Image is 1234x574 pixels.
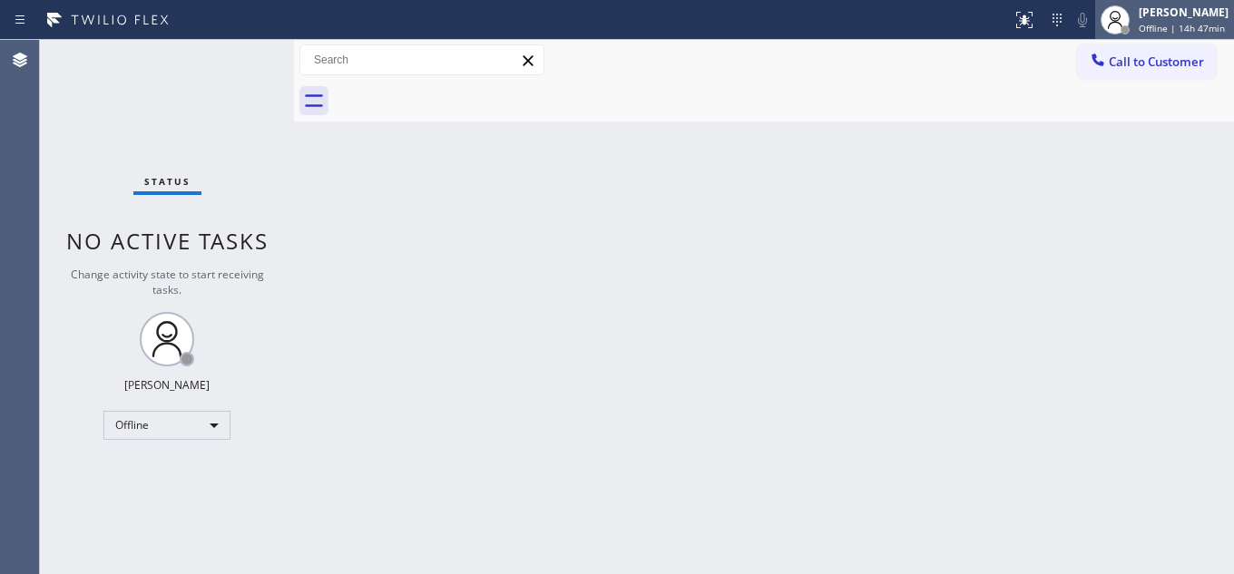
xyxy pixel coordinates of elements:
[66,226,269,256] span: No active tasks
[1139,5,1229,20] div: [PERSON_NAME]
[1077,44,1216,79] button: Call to Customer
[1109,54,1204,70] span: Call to Customer
[300,45,544,74] input: Search
[124,377,210,393] div: [PERSON_NAME]
[1139,22,1225,34] span: Offline | 14h 47min
[1070,7,1095,33] button: Mute
[71,267,264,297] span: Change activity state to start receiving tasks.
[103,411,230,440] div: Offline
[144,175,191,188] span: Status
